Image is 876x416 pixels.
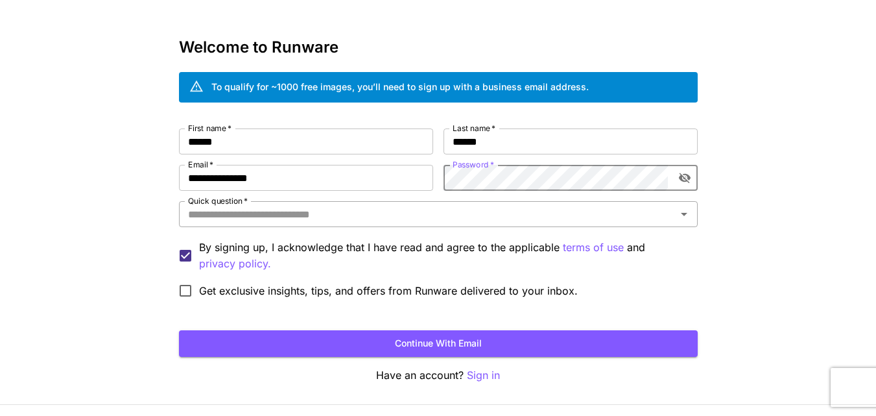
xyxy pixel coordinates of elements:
button: Sign in [467,367,500,384]
h3: Welcome to Runware [179,38,698,56]
button: By signing up, I acknowledge that I have read and agree to the applicable terms of use and [199,256,271,272]
p: Have an account? [179,367,698,384]
button: By signing up, I acknowledge that I have read and agree to the applicable and privacy policy. [563,239,624,256]
div: To qualify for ~1000 free images, you’ll need to sign up with a business email address. [211,80,589,93]
label: First name [188,123,231,134]
label: Password [453,159,494,170]
p: By signing up, I acknowledge that I have read and agree to the applicable and [199,239,687,272]
button: Open [675,205,693,223]
button: Continue with email [179,330,698,357]
span: Get exclusive insights, tips, and offers from Runware delivered to your inbox. [199,283,578,299]
label: Email [188,159,213,170]
label: Quick question [188,195,248,206]
button: toggle password visibility [673,166,696,190]
p: privacy policy. [199,256,271,272]
label: Last name [453,123,495,134]
p: terms of use [563,239,624,256]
